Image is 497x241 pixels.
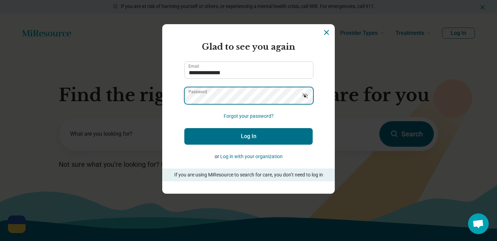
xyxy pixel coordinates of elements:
[184,41,313,53] h2: Glad to see you again
[322,28,331,37] button: Dismiss
[224,113,274,120] button: Forgot your password?
[172,171,325,179] p: If you are using MiResource to search for care, you don’t need to log in
[184,128,313,145] button: Log In
[188,64,199,68] label: Email
[298,87,313,104] button: Show password
[188,90,207,94] label: Password
[220,153,283,160] button: Log in with your organization
[162,24,335,194] section: Login Dialog
[184,153,313,160] p: or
